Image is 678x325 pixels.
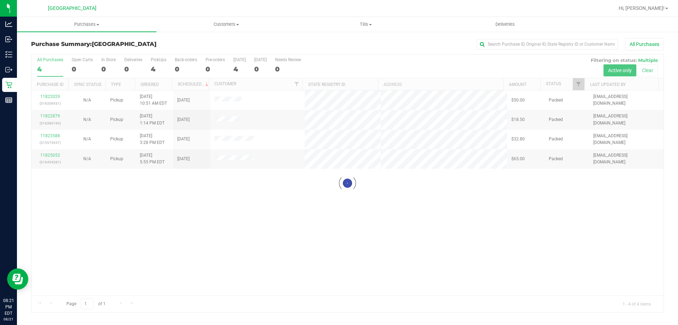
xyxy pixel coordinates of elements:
button: All Purchases [625,38,664,50]
span: Deliveries [486,21,524,28]
a: Tills [296,17,435,32]
span: [GEOGRAPHIC_DATA] [92,41,156,47]
p: 08/21 [3,317,14,322]
span: Purchases [17,21,156,28]
iframe: Resource center [7,268,28,290]
inline-svg: Inbound [5,36,12,43]
inline-svg: Outbound [5,66,12,73]
p: 08:21 PM EDT [3,297,14,317]
inline-svg: Analytics [5,21,12,28]
a: Purchases [17,17,156,32]
span: Customers [157,21,296,28]
inline-svg: Retail [5,81,12,88]
inline-svg: Inventory [5,51,12,58]
span: Hi, [PERSON_NAME]! [619,5,665,11]
inline-svg: Reports [5,97,12,104]
a: Customers [156,17,296,32]
a: Deliveries [435,17,575,32]
span: Tills [296,21,435,28]
span: [GEOGRAPHIC_DATA] [48,5,96,11]
input: Search Purchase ID, Original ID, State Registry ID or Customer Name... [477,39,618,50]
h3: Purchase Summary: [31,41,242,47]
